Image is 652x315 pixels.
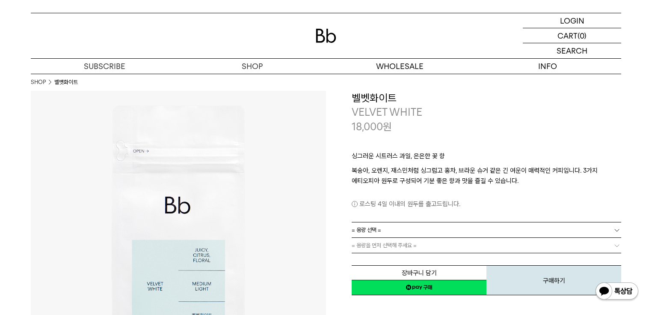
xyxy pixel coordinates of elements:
a: SUBSCRIBE [31,59,178,74]
a: SHOP [31,78,46,87]
p: VELVET WHITE [352,105,621,120]
button: 구매하기 [486,265,621,295]
img: 로고 [316,29,336,43]
span: 원 [383,120,392,133]
p: 18,000 [352,120,392,134]
p: INFO [474,59,621,74]
span: = 용량 선택 = [352,222,381,237]
p: 복숭아, 오렌지, 재스민처럼 싱그럽고 홍차, 브라운 슈거 같은 긴 여운이 매력적인 커피입니다. 3가지 에티오피아 원두로 구성되어 기분 좋은 향과 맛을 즐길 수 있습니다. [352,165,621,186]
p: LOGIN [560,13,584,28]
a: 새창 [352,280,486,295]
a: LOGIN [523,13,621,28]
p: 로스팅 4일 이내의 원두를 출고드립니다. [352,199,621,209]
p: CART [557,28,578,43]
h3: 벨벳화이트 [352,91,621,105]
p: 싱그러운 시트러스 과일, 은은한 꽃 향 [352,151,621,165]
p: (0) [578,28,587,43]
li: 벨벳화이트 [54,78,78,87]
p: SEARCH [557,43,587,58]
img: 카카오톡 채널 1:1 채팅 버튼 [595,282,639,302]
span: = 용량을 먼저 선택해 주세요 = [352,238,417,253]
button: 장바구니 담기 [352,265,486,280]
p: WHOLESALE [326,59,474,74]
a: CART (0) [523,28,621,43]
a: SHOP [178,59,326,74]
